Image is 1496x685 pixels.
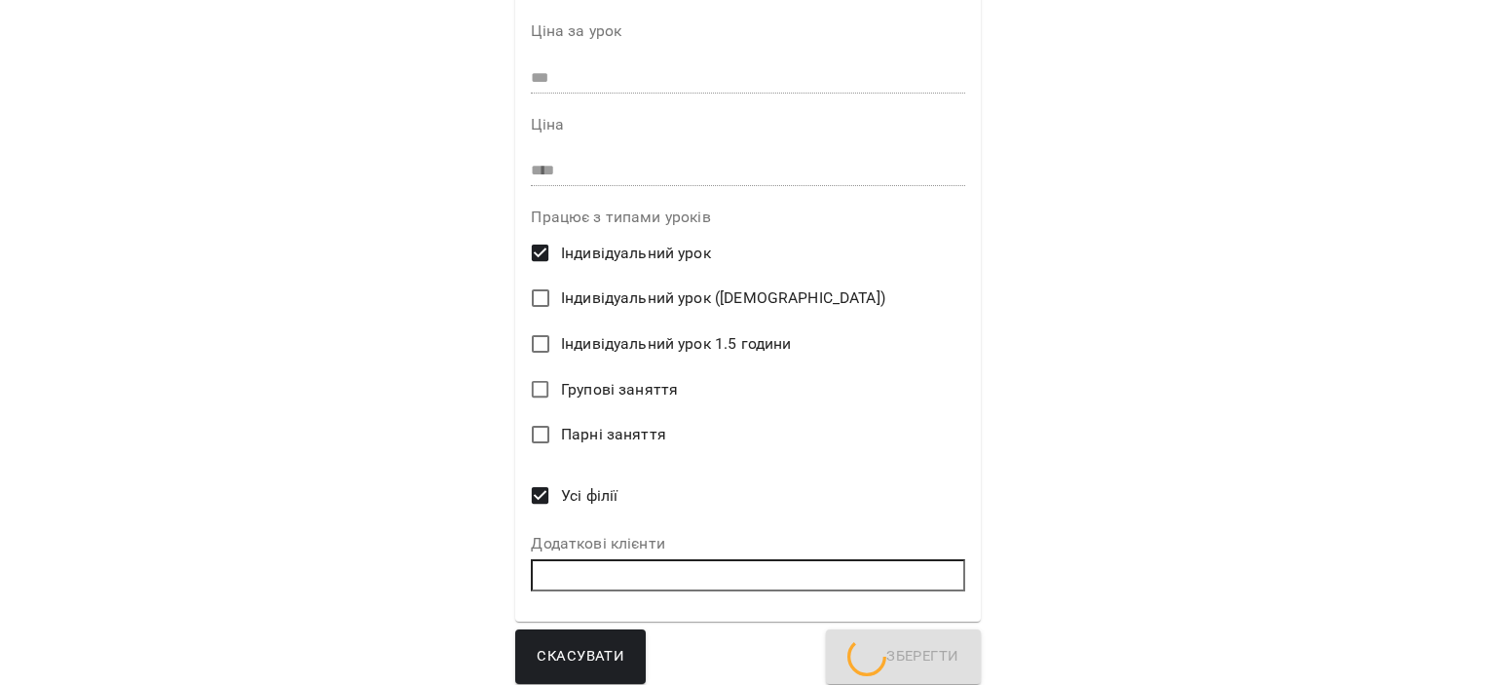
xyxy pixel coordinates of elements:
[561,242,711,265] span: Індивідуальний урок
[561,378,678,401] span: Групові заняття
[561,423,666,446] span: Парні заняття
[531,536,964,552] label: Додаткові клієнти
[561,484,617,508] span: Усі філії
[531,209,964,225] label: Працює з типами уроків
[531,23,964,39] label: Ціна за урок
[561,286,885,310] span: Індивідуальний урок ([DEMOGRAPHIC_DATA])
[531,117,964,133] label: Ціна
[515,629,646,684] button: Скасувати
[537,644,624,669] span: Скасувати
[561,332,791,356] span: Індивідуальний урок 1.5 години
